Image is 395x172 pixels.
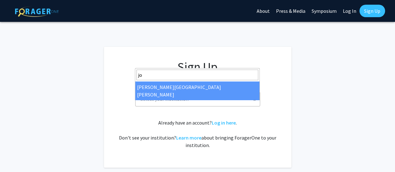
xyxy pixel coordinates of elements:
span: Select your institution [141,96,189,102]
li: [PERSON_NAME][GEOGRAPHIC_DATA][PERSON_NAME] [135,81,259,100]
input: Search [136,70,258,80]
a: Sign Up [359,5,385,17]
img: ForagerOne Logo [15,6,59,17]
a: Log in here [212,120,236,126]
h1: Sign Up [116,59,279,74]
div: Already have an account? . Don't see your institution? about bringing ForagerOne to your institut... [116,119,279,149]
iframe: Chat [5,144,27,167]
a: Learn more about bringing ForagerOne to your institution [176,135,201,141]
